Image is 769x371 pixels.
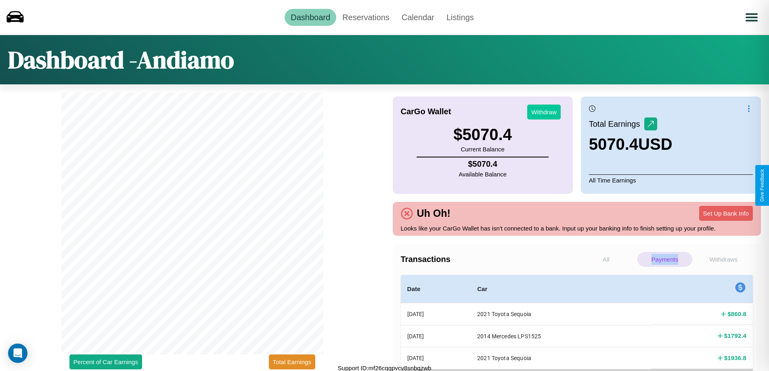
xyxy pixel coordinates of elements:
th: 2021 Toyota Sequoia [471,303,651,325]
h4: $ 5070.4 [459,159,507,169]
th: 2021 Toyota Sequoia [471,347,651,369]
p: Total Earnings [589,117,644,131]
h1: Dashboard - Andiamo [8,43,234,76]
a: Dashboard [285,9,336,26]
p: Looks like your CarGo Wallet has isn't connected to a bank. Input up your banking info to finish ... [401,223,753,234]
button: Withdraw [527,105,561,119]
div: Give Feedback [759,169,765,202]
a: Listings [440,9,480,26]
p: Available Balance [459,169,507,180]
h4: Uh Oh! [413,208,455,219]
a: Reservations [336,9,396,26]
button: Set Up Bank Info [699,206,753,221]
th: [DATE] [401,347,471,369]
h4: $ 1792.4 [724,331,746,340]
p: All Time Earnings [589,174,753,186]
h3: $ 5070.4 [453,126,512,144]
button: Total Earnings [269,354,315,369]
th: [DATE] [401,303,471,325]
p: Withdraws [696,252,751,267]
p: Payments [637,252,692,267]
a: Calendar [396,9,440,26]
h4: Car [477,284,645,294]
p: Current Balance [453,144,512,155]
h4: $ 1936.8 [724,354,746,362]
h3: 5070.4 USD [589,135,673,153]
button: Percent of Car Earnings [69,354,142,369]
p: All [579,252,633,267]
button: Open menu [740,6,763,29]
h4: $ 860.8 [727,310,746,318]
th: 2014 Mercedes LPS1525 [471,325,651,347]
div: Open Intercom Messenger [8,344,27,363]
h4: CarGo Wallet [401,107,451,116]
h4: Transactions [401,255,577,264]
th: [DATE] [401,325,471,347]
h4: Date [407,284,465,294]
